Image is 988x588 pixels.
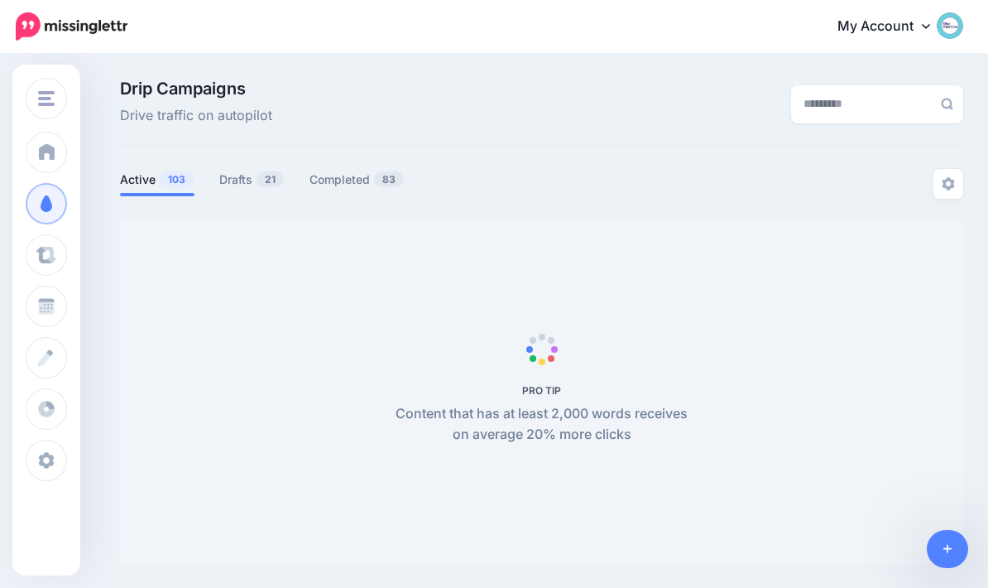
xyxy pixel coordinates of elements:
[309,170,405,190] a: Completed83
[38,91,55,106] img: menu.png
[120,105,272,127] span: Drive traffic on autopilot
[942,177,955,190] img: settings-grey.png
[374,171,404,187] span: 83
[821,7,963,47] a: My Account
[386,384,697,397] h5: PRO TIP
[219,170,285,190] a: Drafts21
[120,170,194,190] a: Active103
[257,171,284,187] span: 21
[16,12,127,41] img: Missinglettr
[941,98,953,110] img: search-grey-6.png
[386,403,697,446] p: Content that has at least 2,000 words receives on average 20% more clicks
[120,80,272,97] span: Drip Campaigns
[160,171,194,187] span: 103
